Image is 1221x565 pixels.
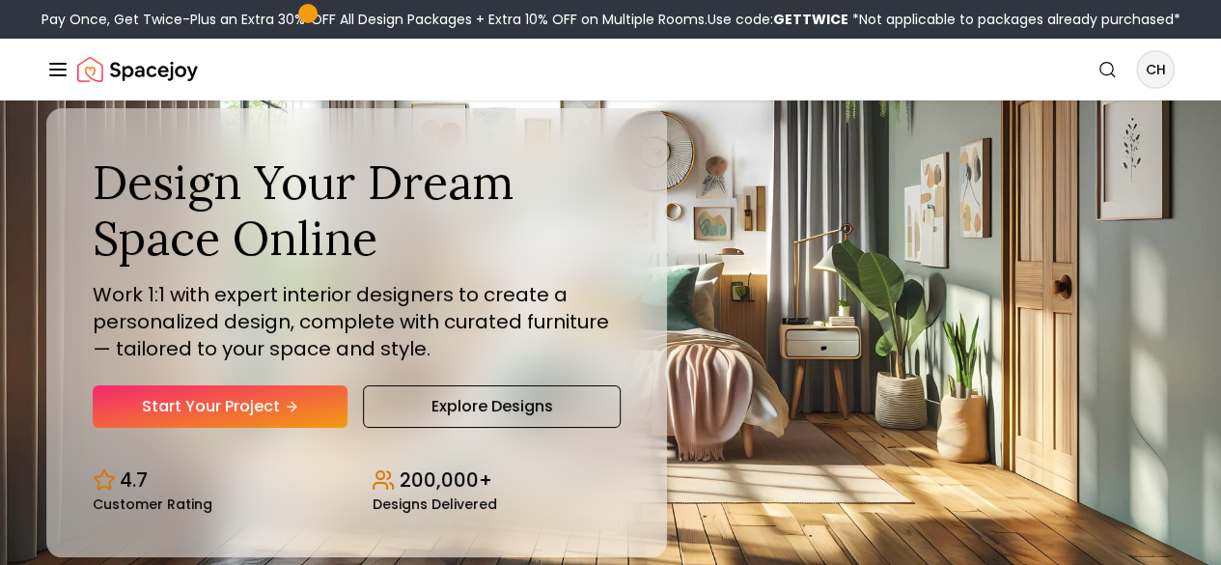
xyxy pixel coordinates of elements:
a: Explore Designs [363,385,620,428]
p: 200,000+ [399,466,491,494]
span: Use code: [708,10,848,29]
div: Design stats [93,451,621,511]
button: CH [1136,50,1175,89]
nav: Global [46,39,1175,100]
img: Spacejoy Logo [77,50,198,89]
span: CH [1138,52,1173,87]
div: Pay Once, Get Twice-Plus an Extra 30% OFF All Design Packages + Extra 10% OFF on Multiple Rooms. [42,10,1180,29]
a: Spacejoy [77,50,198,89]
small: Designs Delivered [372,497,496,511]
span: *Not applicable to packages already purchased* [848,10,1180,29]
a: Start Your Project [93,385,347,428]
h1: Design Your Dream Space Online [93,155,621,266]
b: GETTWICE [773,10,848,29]
p: Work 1:1 with expert interior designers to create a personalized design, complete with curated fu... [93,281,621,362]
p: 4.7 [120,466,148,494]
small: Customer Rating [93,497,212,511]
